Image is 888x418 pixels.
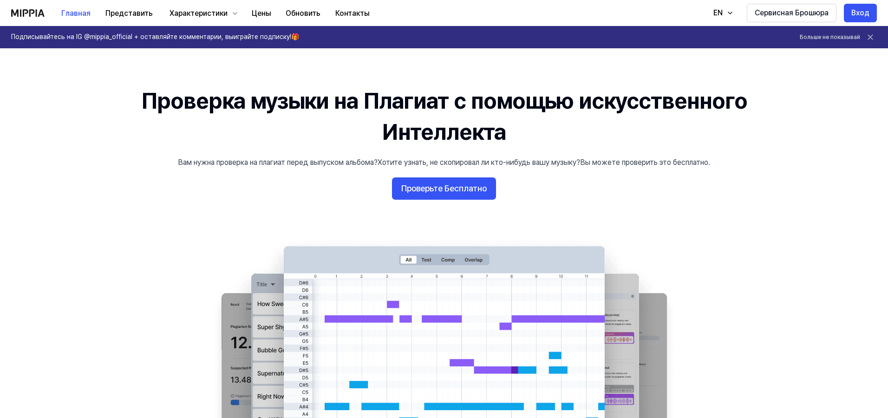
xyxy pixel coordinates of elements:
[178,158,378,167] ya-tr-span: Вам нужна проверка на плагиат перед выпуском альбома?
[291,33,299,40] ya-tr-span: 🎁
[278,0,328,26] a: Обновить
[105,8,153,19] ya-tr-span: Представить
[160,4,244,23] button: Характеристики
[844,4,877,22] button: Вход
[378,158,580,167] ya-tr-span: Хотите узнать, не скопировал ли кто-нибудь вашу музыку?
[755,7,829,19] ya-tr-span: Сервисная Брошюра
[392,177,496,200] button: Проверьте Бесплатно
[704,4,739,22] button: EN
[54,0,98,26] a: Главная
[98,4,160,23] button: Представить
[713,8,723,17] ya-tr-span: EN
[328,4,377,23] button: Контакты
[244,4,278,23] button: Цены
[252,8,271,19] ya-tr-span: Цены
[286,8,320,19] ya-tr-span: Обновить
[851,7,869,19] ya-tr-span: Вход
[800,33,860,41] button: Больше не показывай
[580,158,710,167] ya-tr-span: Вы можете проверить это бесплатно.
[54,4,98,23] button: Главная
[747,4,836,22] button: Сервисная Брошюра
[401,182,487,196] ya-tr-span: Проверьте Бесплатно
[141,87,747,145] ya-tr-span: Проверка музыки на Плагиат с помощью искусственного Интеллекта
[170,9,228,18] ya-tr-span: Характеристики
[11,33,291,40] ya-tr-span: Подписывайтесь на IG @mippia_official + оставляйте комментарии, выиграйте подписку!
[335,8,369,19] ya-tr-span: Контакты
[278,4,328,23] button: Обновить
[61,8,91,19] ya-tr-span: Главная
[11,9,45,17] img: логотип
